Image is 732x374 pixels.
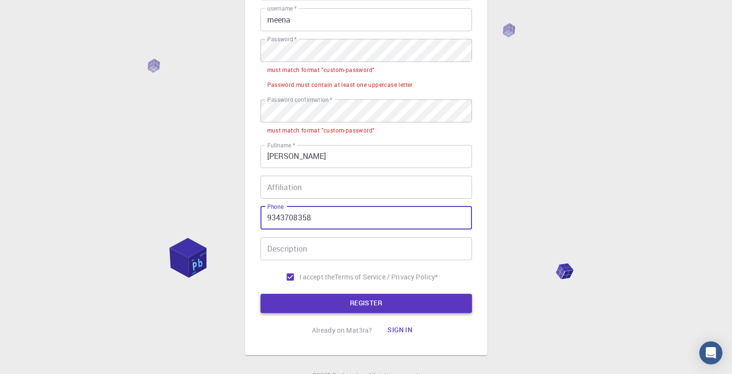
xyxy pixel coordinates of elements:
[267,96,332,104] label: Password confirmation
[267,35,297,43] label: Password
[267,65,375,75] div: must match format "custom-password"
[335,272,438,282] a: Terms of Service / Privacy Policy*
[380,321,420,340] button: Sign in
[335,272,438,282] p: Terms of Service / Privacy Policy *
[312,326,372,335] p: Already on Mat3ra?
[699,341,722,364] div: Open Intercom Messenger
[267,203,284,211] label: Phone
[267,141,295,149] label: Fullname
[299,272,335,282] span: I accept the
[267,80,413,90] div: Password must contain at least one uppercase letter
[267,126,375,135] div: must match format "custom-password"
[261,294,472,313] button: REGISTER
[267,4,297,12] label: username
